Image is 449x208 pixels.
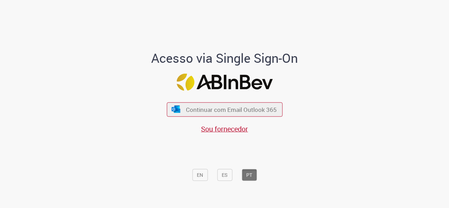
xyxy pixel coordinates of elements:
[171,106,181,113] img: ícone Azure/Microsoft 360
[192,169,208,181] button: EN
[217,169,232,181] button: ES
[201,124,248,134] a: Sou fornecedor
[242,169,257,181] button: PT
[176,74,273,91] img: Logo ABInBev
[127,51,322,65] h1: Acesso via Single Sign-On
[167,102,282,116] button: ícone Azure/Microsoft 360 Continuar com Email Outlook 365
[186,106,277,114] span: Continuar com Email Outlook 365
